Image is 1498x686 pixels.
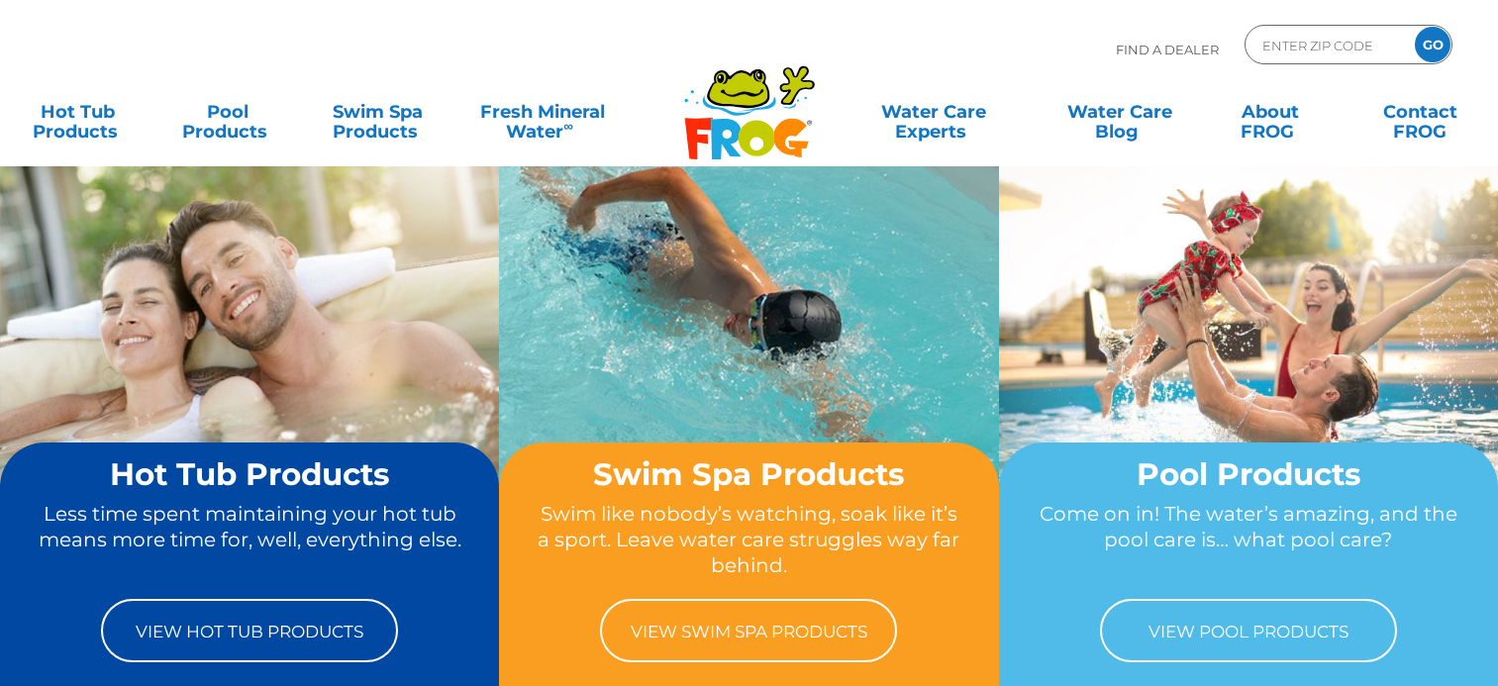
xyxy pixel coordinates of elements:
img: Frog Products Logo [673,40,826,160]
input: GO [1415,27,1450,62]
img: home-banner-pool-short [999,165,1498,539]
h2: Hot Tub Products [38,457,461,491]
a: Water CareExperts [839,92,1028,132]
h2: Pool Products [1037,457,1460,491]
p: Less time spent maintaining your hot tub means more time for, well, everything else. [38,501,461,579]
p: Come on in! The water’s amazing, and the pool care is… what pool care? [1037,501,1460,579]
a: PoolProducts [170,92,287,132]
h2: Swim Spa Products [537,457,960,491]
a: Hot TubProducts [20,92,137,132]
a: Fresh MineralWater∞ [470,92,616,132]
img: home-banner-swim-spa-short [499,165,998,539]
a: Water CareBlog [1061,92,1178,132]
a: View Pool Products [1100,599,1397,662]
a: AboutFROG [1212,92,1329,132]
p: Swim like nobody’s watching, soak like it’s a sport. Leave water care struggles way far behind. [537,501,960,579]
a: ContactFROG [1361,92,1478,132]
a: View Hot Tub Products [101,599,398,662]
p: Find A Dealer [1116,25,1219,74]
a: View Swim Spa Products [600,599,897,662]
a: Swim SpaProducts [320,92,437,132]
sup: ∞ [563,118,573,134]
